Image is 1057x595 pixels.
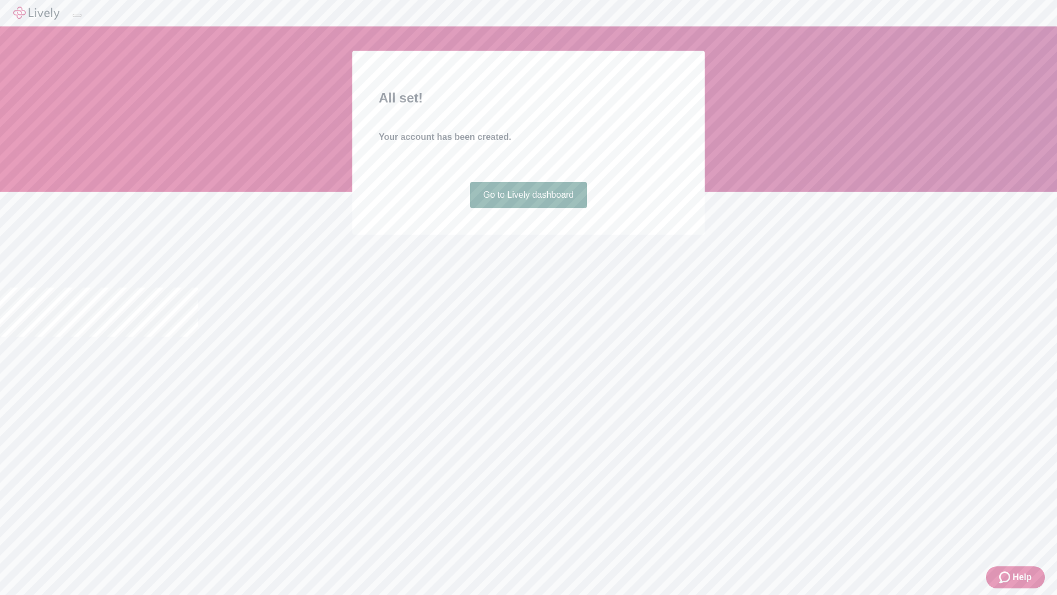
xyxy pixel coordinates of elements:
[999,571,1012,584] svg: Zendesk support icon
[1012,571,1032,584] span: Help
[379,131,678,144] h4: Your account has been created.
[470,182,587,208] a: Go to Lively dashboard
[379,88,678,108] h2: All set!
[13,7,59,20] img: Lively
[986,566,1045,588] button: Zendesk support iconHelp
[73,14,81,17] button: Log out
